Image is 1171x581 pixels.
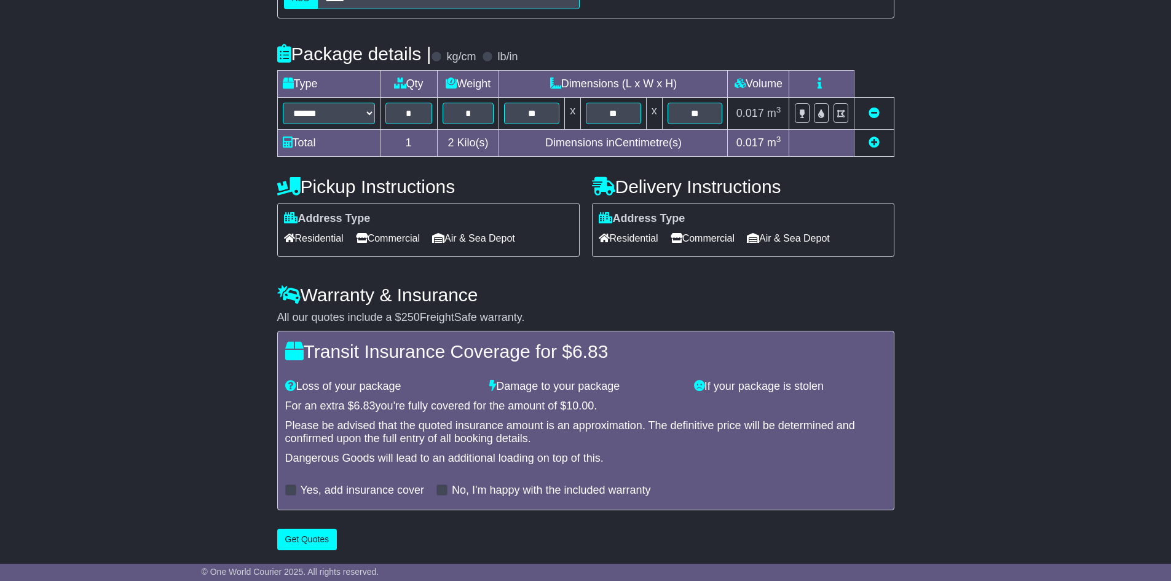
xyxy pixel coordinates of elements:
h4: Transit Insurance Coverage for $ [285,341,886,362]
span: Air & Sea Depot [747,229,830,248]
td: Qty [380,71,437,98]
div: If your package is stolen [688,380,893,393]
sup: 3 [776,135,781,144]
span: m [767,107,781,119]
span: Commercial [356,229,420,248]
span: m [767,136,781,149]
span: 0.017 [736,107,764,119]
td: x [646,98,662,130]
span: 10.00 [566,400,594,412]
span: 250 [401,311,420,323]
sup: 3 [776,105,781,114]
span: Residential [284,229,344,248]
h4: Warranty & Insurance [277,285,894,305]
span: Air & Sea Depot [432,229,515,248]
span: Commercial [671,229,735,248]
td: 1 [380,130,437,157]
h4: Package details | [277,44,432,64]
h4: Delivery Instructions [592,176,894,197]
label: lb/in [497,50,518,64]
div: All our quotes include a $ FreightSafe warranty. [277,311,894,325]
td: Dimensions (L x W x H) [499,71,728,98]
td: Dimensions in Centimetre(s) [499,130,728,157]
span: 6.83 [354,400,376,412]
span: 0.017 [736,136,764,149]
div: Please be advised that the quoted insurance amount is an approximation. The definitive price will... [285,419,886,446]
td: x [565,98,581,130]
td: Volume [728,71,789,98]
label: No, I'm happy with the included warranty [452,484,651,497]
label: Address Type [284,212,371,226]
span: © One World Courier 2025. All rights reserved. [202,567,379,577]
div: Loss of your package [279,380,484,393]
button: Get Quotes [277,529,337,550]
a: Remove this item [869,107,880,119]
div: Damage to your package [483,380,688,393]
label: kg/cm [446,50,476,64]
span: 6.83 [572,341,608,362]
h4: Pickup Instructions [277,176,580,197]
div: Dangerous Goods will lead to an additional loading on top of this. [285,452,886,465]
a: Add new item [869,136,880,149]
span: 2 [448,136,454,149]
div: For an extra $ you're fully covered for the amount of $ . [285,400,886,413]
span: Residential [599,229,658,248]
td: Kilo(s) [437,130,499,157]
label: Address Type [599,212,685,226]
label: Yes, add insurance cover [301,484,424,497]
td: Weight [437,71,499,98]
td: Type [277,71,380,98]
td: Total [277,130,380,157]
